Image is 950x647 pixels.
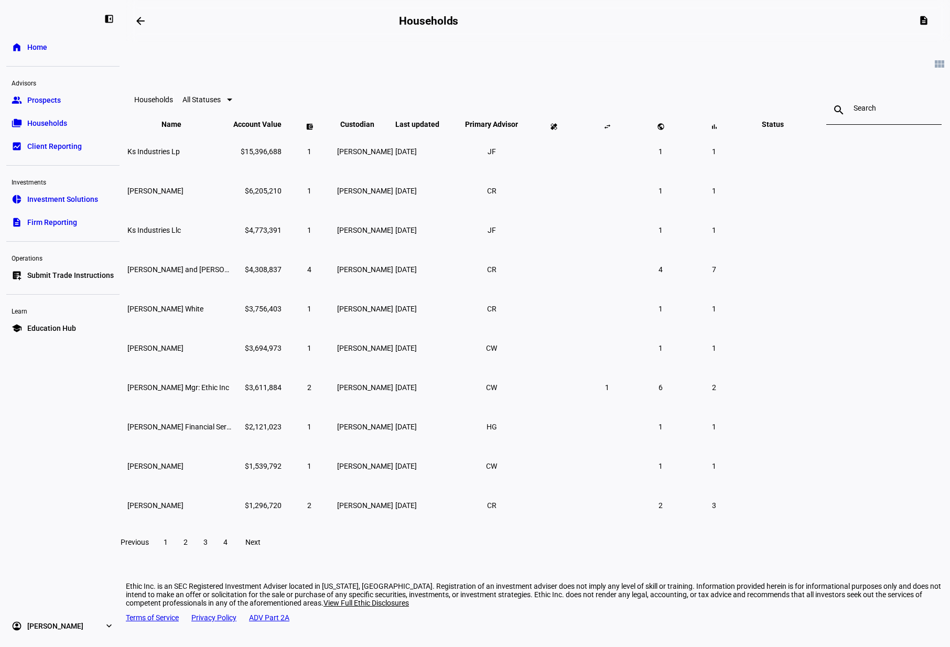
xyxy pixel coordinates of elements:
[482,142,501,161] li: JF
[6,212,120,233] a: descriptionFirm Reporting
[127,265,255,274] span: Dewitt and Kelly Clemens
[605,383,609,392] span: 1
[12,95,22,105] eth-mat-symbol: group
[337,383,393,392] span: [PERSON_NAME]
[249,613,289,622] a: ADV Part 2A
[307,501,311,510] span: 2
[104,14,114,24] eth-mat-symbol: left_panel_close
[307,344,311,352] span: 1
[6,90,120,111] a: groupProspects
[12,118,22,128] eth-mat-symbol: folder_copy
[126,582,950,607] div: Ethic Inc. is an SEC Registered Investment Adviser located in [US_STATE], [GEOGRAPHIC_DATA]. Regi...
[307,383,311,392] span: 2
[754,120,792,128] span: Status
[658,344,663,352] span: 1
[223,538,228,546] span: 4
[712,226,716,234] span: 1
[27,323,76,333] span: Education Hub
[12,42,22,52] eth-mat-symbol: home
[307,226,311,234] span: 1
[191,613,236,622] a: Privacy Policy
[12,194,22,204] eth-mat-symbol: pie_chart
[127,147,180,156] span: Ks Industries Lp
[236,532,269,553] button: Next
[658,383,663,392] span: 6
[182,95,221,104] span: All Statuses
[337,147,393,156] span: [PERSON_NAME]
[482,378,501,397] li: CW
[176,532,195,553] button: 2
[183,538,188,546] span: 2
[395,187,417,195] span: [DATE]
[712,462,716,470] span: 1
[127,344,183,352] span: Stephen Richard Corday Ttee
[12,217,22,228] eth-mat-symbol: description
[6,113,120,134] a: folder_copyHouseholds
[337,305,393,313] span: [PERSON_NAME]
[233,120,282,128] span: Account Value
[395,147,417,156] span: [DATE]
[712,501,716,510] span: 3
[127,462,183,470] span: Susan Wohlforth
[6,250,120,265] div: Operations
[307,423,311,431] span: 1
[245,538,261,546] span: Next
[482,260,501,279] li: CR
[712,383,716,392] span: 2
[233,171,282,210] td: $6,205,210
[307,305,311,313] span: 1
[104,621,114,631] eth-mat-symbol: expand_more
[658,305,663,313] span: 1
[233,329,282,367] td: $3,694,973
[6,174,120,189] div: Investments
[216,532,235,553] button: 4
[233,368,282,406] td: $3,611,884
[658,147,663,156] span: 1
[6,75,120,90] div: Advisors
[658,423,663,431] span: 1
[134,95,173,104] eth-data-table-title: Households
[337,462,393,470] span: [PERSON_NAME]
[919,15,929,26] mat-icon: description
[196,532,215,553] button: 3
[27,141,82,152] span: Client Reporting
[127,305,203,313] span: Allyson Mccranie White
[395,226,417,234] span: [DATE]
[712,187,716,195] span: 1
[712,147,716,156] span: 1
[12,323,22,333] eth-mat-symbol: school
[27,194,98,204] span: Investment Solutions
[6,189,120,210] a: pie_chartInvestment Solutions
[482,299,501,318] li: CR
[482,417,501,436] li: HG
[12,141,22,152] eth-mat-symbol: bid_landscape
[482,496,501,515] li: CR
[127,501,183,510] span: Kelly Renee Wells
[6,303,120,318] div: Learn
[27,217,77,228] span: Firm Reporting
[233,132,282,170] td: $15,396,688
[457,120,526,128] span: Primary Advisor
[337,265,393,274] span: [PERSON_NAME]
[395,120,455,128] span: Last updated
[12,621,22,631] eth-mat-symbol: account_circle
[337,501,393,510] span: [PERSON_NAME]
[203,538,208,546] span: 3
[307,147,311,156] span: 1
[340,120,390,128] span: Custodian
[658,187,663,195] span: 1
[127,226,181,234] span: Ks Industries Llc
[395,501,417,510] span: [DATE]
[233,289,282,328] td: $3,756,403
[658,501,663,510] span: 2
[395,423,417,431] span: [DATE]
[337,226,393,234] span: [PERSON_NAME]
[134,15,147,27] mat-icon: arrow_backwards
[712,265,716,274] span: 7
[658,265,663,274] span: 4
[307,265,311,274] span: 4
[233,486,282,524] td: $1,296,720
[395,344,417,352] span: [DATE]
[27,621,83,631] span: [PERSON_NAME]
[127,423,254,431] span: Mcintyre Financial Services Llc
